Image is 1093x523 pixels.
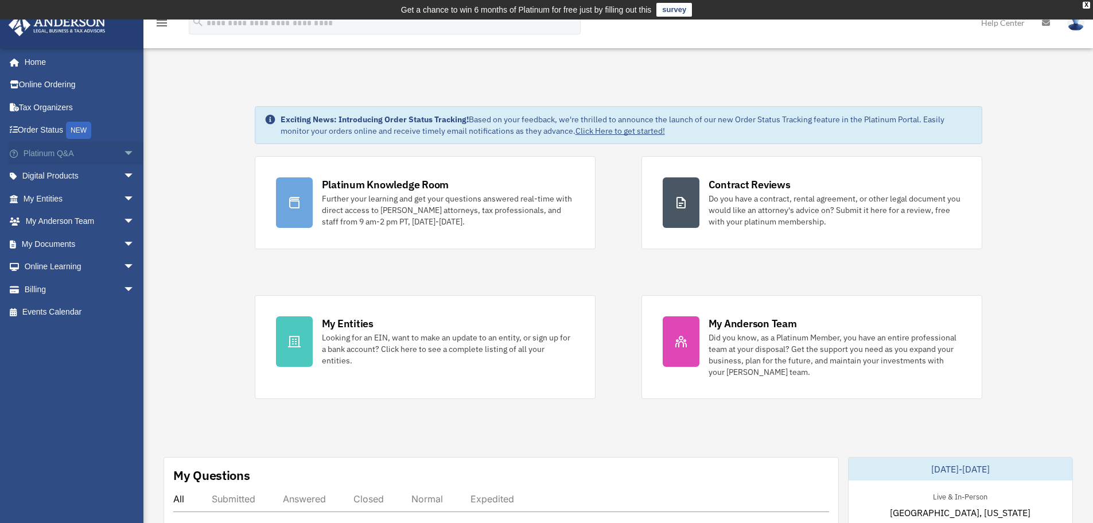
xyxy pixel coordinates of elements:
i: menu [155,16,169,30]
div: [DATE]-[DATE] [849,458,1072,481]
a: My Entitiesarrow_drop_down [8,187,152,210]
a: Online Learningarrow_drop_down [8,255,152,278]
div: Live & In-Person [924,490,997,502]
div: My Questions [173,467,250,484]
div: Platinum Knowledge Room [322,177,449,192]
span: arrow_drop_down [123,233,146,256]
div: Normal [411,493,443,505]
img: User Pic [1067,14,1084,31]
a: Tax Organizers [8,96,152,119]
a: Home [8,51,146,73]
span: arrow_drop_down [123,210,146,234]
span: arrow_drop_down [123,165,146,188]
a: My Anderson Team Did you know, as a Platinum Member, you have an entire professional team at your... [641,295,982,399]
a: My Documentsarrow_drop_down [8,233,152,255]
div: All [173,493,184,505]
a: Contract Reviews Do you have a contract, rental agreement, or other legal document you would like... [641,156,982,249]
span: arrow_drop_down [123,187,146,211]
a: survey [656,3,692,17]
span: arrow_drop_down [123,255,146,279]
strong: Exciting News: Introducing Order Status Tracking! [281,114,469,125]
div: Expedited [470,493,514,505]
a: menu [155,20,169,30]
a: Online Ordering [8,73,152,96]
div: Further your learning and get your questions answered real-time with direct access to [PERSON_NAM... [322,193,574,227]
a: My Anderson Teamarrow_drop_down [8,210,152,233]
div: Did you know, as a Platinum Member, you have an entire professional team at your disposal? Get th... [709,332,961,378]
div: My Entities [322,316,374,331]
i: search [192,16,204,28]
div: Based on your feedback, we're thrilled to announce the launch of our new Order Status Tracking fe... [281,114,973,137]
div: Submitted [212,493,255,505]
a: Billingarrow_drop_down [8,278,152,301]
div: close [1083,2,1090,9]
a: Events Calendar [8,301,152,324]
img: Anderson Advisors Platinum Portal [5,14,109,36]
span: arrow_drop_down [123,278,146,301]
a: Platinum Knowledge Room Further your learning and get your questions answered real-time with dire... [255,156,596,249]
div: Get a chance to win 6 months of Platinum for free just by filling out this [401,3,652,17]
a: Platinum Q&Aarrow_drop_down [8,142,152,165]
div: Closed [353,493,384,505]
a: Click Here to get started! [575,126,665,136]
a: Digital Productsarrow_drop_down [8,165,152,188]
div: Contract Reviews [709,177,791,192]
a: My Entities Looking for an EIN, want to make an update to an entity, or sign up for a bank accoun... [255,295,596,399]
div: My Anderson Team [709,316,797,331]
span: arrow_drop_down [123,142,146,165]
div: Answered [283,493,326,505]
a: Order StatusNEW [8,119,152,142]
div: NEW [66,122,91,139]
div: Looking for an EIN, want to make an update to an entity, or sign up for a bank account? Click her... [322,332,574,366]
div: Do you have a contract, rental agreement, or other legal document you would like an attorney's ad... [709,193,961,227]
span: [GEOGRAPHIC_DATA], [US_STATE] [890,506,1030,520]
